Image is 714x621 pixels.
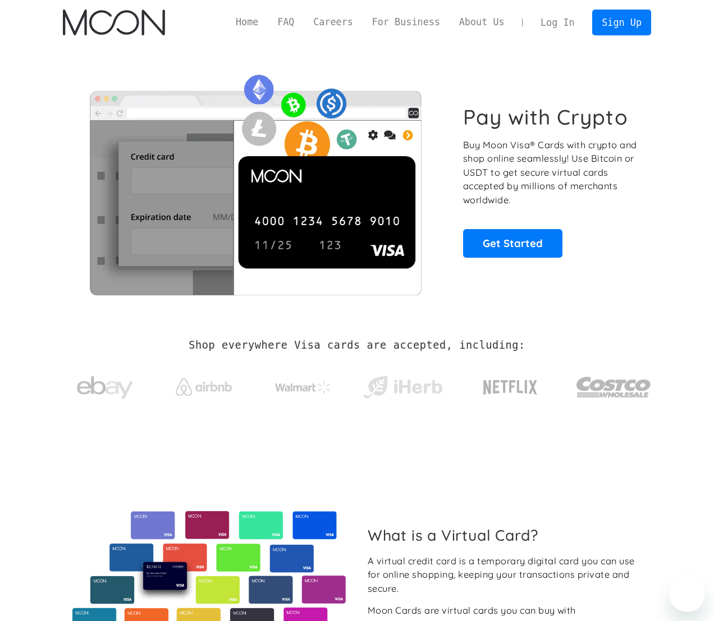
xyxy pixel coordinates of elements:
a: Costco [576,355,651,414]
h2: Shop everywhere Visa cards are accepted, including: [189,339,525,351]
div: A virtual credit card is a temporary digital card you can use for online shopping, keeping your t... [368,554,642,596]
a: Home [226,15,268,29]
h2: What is a Virtual Card? [368,526,642,544]
img: Netflix [482,373,538,401]
img: Walmart [275,381,331,394]
a: Sign Up [592,10,651,35]
img: iHerb [361,373,445,402]
a: Airbnb [162,367,246,401]
a: iHerb [361,362,445,408]
iframe: Button to launch messaging window [669,576,705,612]
a: ebay [63,359,147,411]
img: Moon Cards let you spend your crypto anywhere Visa is accepted. [63,67,447,295]
a: Careers [304,15,362,29]
img: Moon Logo [63,10,164,35]
a: FAQ [268,15,304,29]
img: ebay [77,370,133,405]
p: Buy Moon Visa® Cards with crypto and shop online seamlessly! Use Bitcoin or USDT to get secure vi... [463,138,639,207]
a: Netflix [460,362,561,407]
a: Get Started [463,229,562,257]
a: home [63,10,164,35]
a: For Business [363,15,450,29]
a: About Us [450,15,514,29]
a: Log In [531,10,584,35]
h1: Pay with Crypto [463,104,628,130]
a: Walmart [262,369,345,400]
img: Airbnb [176,378,232,396]
img: Costco [576,366,651,408]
